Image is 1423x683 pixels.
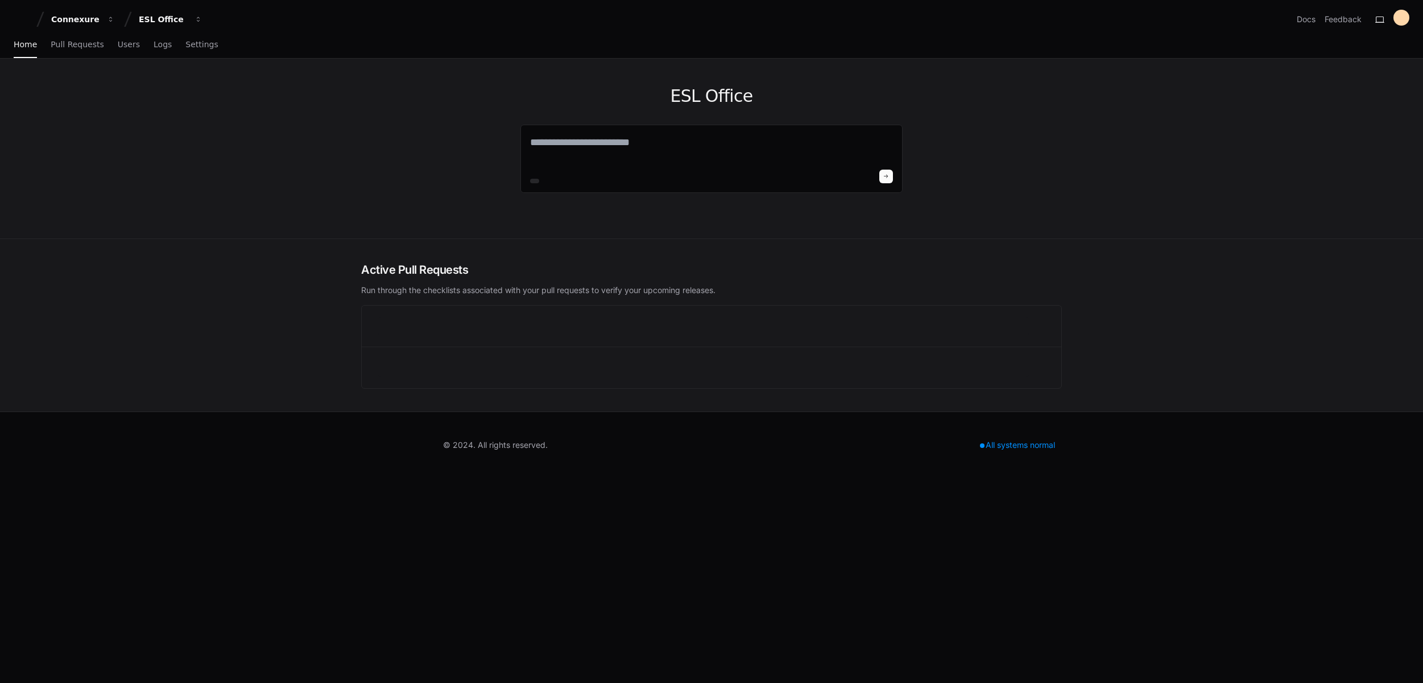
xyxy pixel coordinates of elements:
[520,86,903,106] h1: ESL Office
[47,9,119,30] button: Connexure
[118,32,140,58] a: Users
[134,9,207,30] button: ESL Office
[14,41,37,48] span: Home
[185,41,218,48] span: Settings
[139,14,188,25] div: ESL Office
[51,41,104,48] span: Pull Requests
[154,41,172,48] span: Logs
[361,285,1062,296] p: Run through the checklists associated with your pull requests to verify your upcoming releases.
[51,14,100,25] div: Connexure
[51,32,104,58] a: Pull Requests
[118,41,140,48] span: Users
[154,32,172,58] a: Logs
[1297,14,1316,25] a: Docs
[973,437,1062,453] div: All systems normal
[443,439,548,451] div: © 2024. All rights reserved.
[1325,14,1362,25] button: Feedback
[361,262,1062,278] h2: Active Pull Requests
[185,32,218,58] a: Settings
[14,32,37,58] a: Home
